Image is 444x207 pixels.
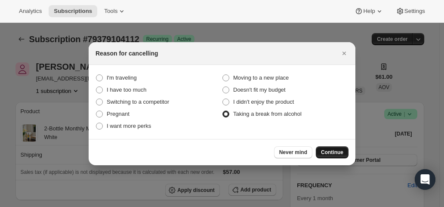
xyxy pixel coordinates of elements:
[274,146,312,158] button: Never mind
[54,8,92,15] span: Subscriptions
[49,5,97,17] button: Subscriptions
[279,149,307,156] span: Never mind
[363,8,375,15] span: Help
[107,111,129,117] span: Pregnant
[233,74,289,81] span: Moving to a new place
[349,5,388,17] button: Help
[96,49,158,58] h2: Reason for cancelling
[107,74,137,81] span: I'm traveling
[107,123,151,129] span: I want more perks
[104,8,117,15] span: Tools
[404,8,425,15] span: Settings
[233,87,286,93] span: Doesn't fit my budget
[316,146,348,158] button: Continue
[233,111,302,117] span: Taking a break from alcohol
[233,99,294,105] span: I didn't enjoy the product
[99,5,131,17] button: Tools
[14,5,47,17] button: Analytics
[107,87,147,93] span: I have too much
[391,5,430,17] button: Settings
[19,8,42,15] span: Analytics
[321,149,343,156] span: Continue
[107,99,169,105] span: Switching to a competitor
[415,169,435,190] div: Open Intercom Messenger
[338,47,350,59] button: Close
